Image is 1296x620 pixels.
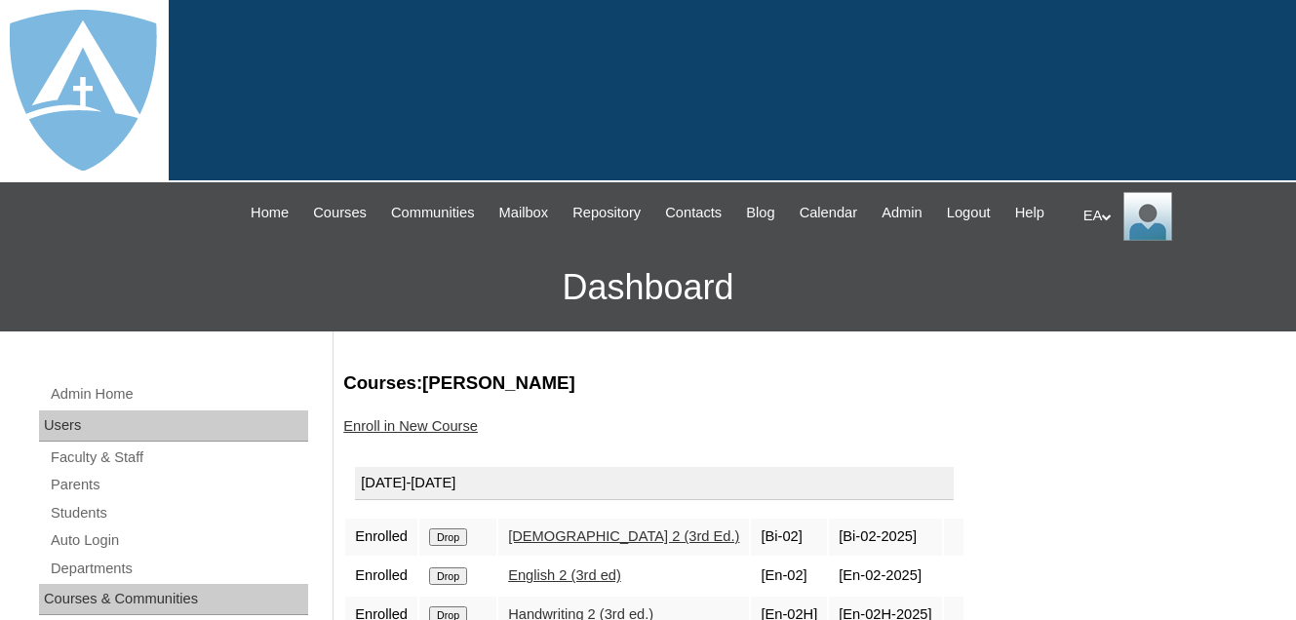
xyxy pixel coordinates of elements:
td: [Bi-02-2025] [829,519,941,556]
span: Admin [882,202,923,224]
a: Admin [872,202,932,224]
td: [Bi-02] [751,519,827,556]
input: Drop [429,567,467,585]
span: Communities [391,202,475,224]
span: Home [251,202,289,224]
a: Admin Home [49,382,308,407]
span: Help [1015,202,1044,224]
h3: Dashboard [10,244,1286,331]
a: Communities [381,202,485,224]
a: Faculty & Staff [49,446,308,470]
a: Students [49,501,308,525]
input: Drop [429,528,467,546]
a: Auto Login [49,528,308,553]
a: Courses [303,202,376,224]
span: Contacts [665,202,722,224]
div: Courses & Communities [39,584,308,615]
h3: Courses:[PERSON_NAME] [343,370,1276,396]
a: Mailbox [490,202,559,224]
span: Repository [572,202,641,224]
span: Logout [947,202,991,224]
td: [En-02] [751,558,827,595]
a: Logout [937,202,1001,224]
span: Blog [746,202,774,224]
a: Contacts [655,202,731,224]
a: Enroll in New Course [343,418,478,434]
img: logo-white.png [10,10,157,171]
a: Home [241,202,298,224]
a: English 2 (3rd ed) [508,567,621,583]
a: [DEMOGRAPHIC_DATA] 2 (3rd Ed.) [508,528,739,544]
a: Blog [736,202,784,224]
td: [En-02-2025] [829,558,941,595]
span: Mailbox [499,202,549,224]
a: Help [1005,202,1054,224]
span: Courses [313,202,367,224]
td: Enrolled [345,558,417,595]
td: Enrolled [345,519,417,556]
a: Calendar [790,202,867,224]
div: Users [39,410,308,442]
div: EA [1083,192,1276,241]
a: Repository [563,202,650,224]
div: [DATE]-[DATE] [355,467,953,500]
a: Parents [49,473,308,497]
span: Calendar [800,202,857,224]
img: EA Administrator [1123,192,1172,241]
a: Departments [49,557,308,581]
